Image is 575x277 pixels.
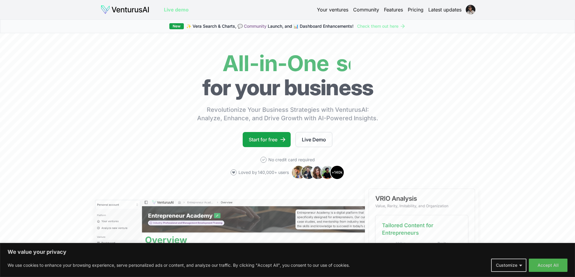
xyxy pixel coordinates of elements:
a: Features [384,6,403,13]
span: ✨ Vera Search & Charts, 💬 Launch, and 📊 Dashboard Enhancements! [186,23,353,29]
a: Start for free [243,132,291,147]
img: logo [101,5,149,14]
img: ACg8ocKTnS-MqZquIjZrokJpmTeXIpoWfdxqC3v-oKBUsInu8FP_wkxJ=s96-c [466,5,475,14]
img: Avatar 3 [311,165,325,180]
a: Community [353,6,379,13]
a: Live Demo [295,132,332,147]
a: Latest updates [428,6,462,13]
p: We value your privacy [8,248,567,256]
img: Avatar 2 [301,165,315,180]
p: We use cookies to enhance your browsing experience, serve personalized ads or content, and analyz... [8,262,350,269]
a: Your ventures [317,6,348,13]
a: Live demo [164,6,189,13]
button: Accept All [529,259,567,272]
a: Pricing [408,6,423,13]
button: Customize [491,259,526,272]
div: New [169,23,184,29]
img: Avatar 1 [291,165,306,180]
a: Community [244,24,267,29]
img: Avatar 4 [320,165,335,180]
a: Check them out here [357,23,406,29]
